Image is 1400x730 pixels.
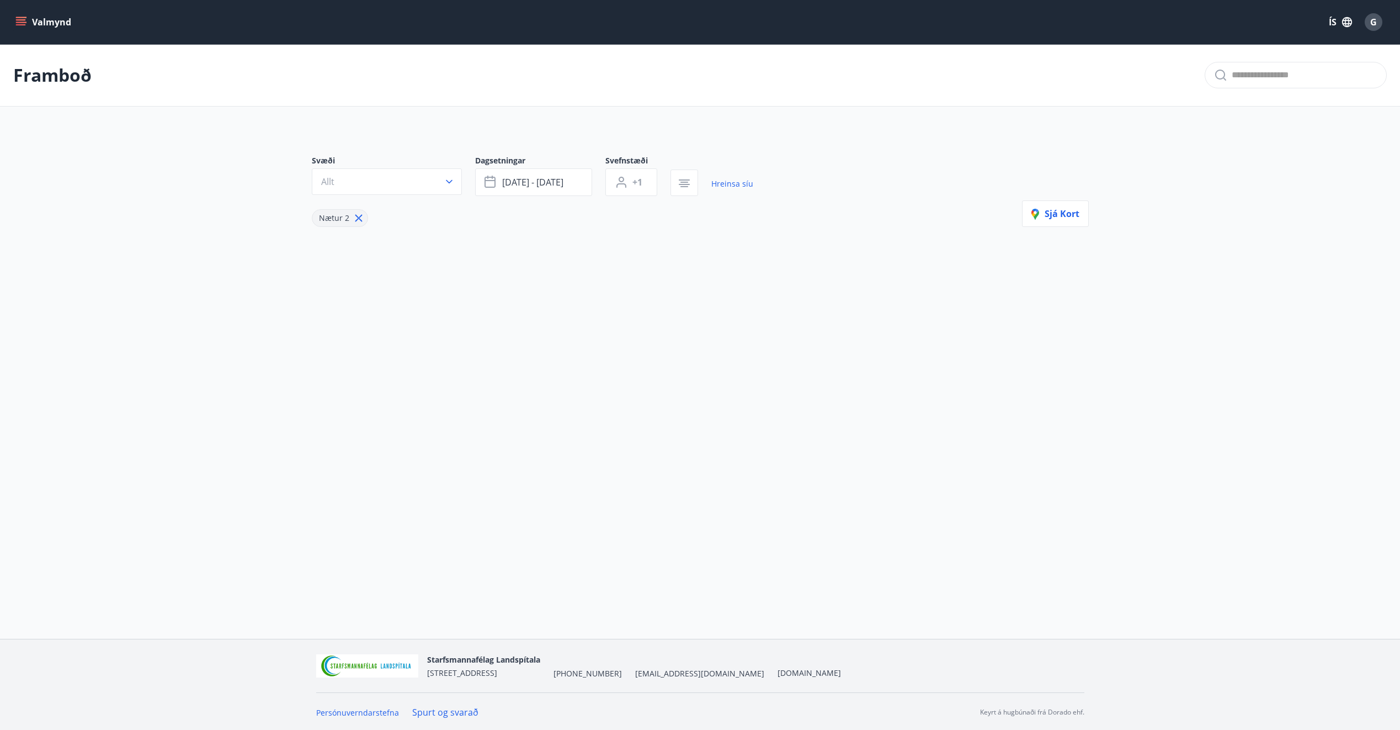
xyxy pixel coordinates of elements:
span: G [1370,16,1377,28]
button: ÍS [1323,12,1358,32]
span: [EMAIL_ADDRESS][DOMAIN_NAME] [635,668,764,679]
button: Sjá kort [1022,200,1089,227]
span: Sjá kort [1031,208,1079,220]
a: Spurt og svarað [412,706,478,718]
img: 55zIgFoyM5pksCsVQ4sUOj1FUrQvjI8pi0QwpkWm.png [316,654,419,678]
a: Persónuverndarstefna [316,707,399,718]
p: Framboð [13,63,92,87]
span: Allt [321,176,334,188]
span: [DATE] - [DATE] [502,176,563,188]
button: Allt [312,168,462,195]
div: Nætur 2 [312,209,368,227]
button: G [1360,9,1387,35]
span: +1 [632,176,642,188]
button: [DATE] - [DATE] [475,168,592,196]
p: Keyrt á hugbúnaði frá Dorado ehf. [980,707,1084,717]
button: menu [13,12,76,32]
span: Starfsmannafélag Landspítala [427,654,540,665]
a: [DOMAIN_NAME] [778,668,841,678]
span: Svefnstæði [605,155,670,168]
span: [STREET_ADDRESS] [427,668,497,678]
button: +1 [605,168,657,196]
span: Svæði [312,155,475,168]
a: Hreinsa síu [711,172,753,196]
span: [PHONE_NUMBER] [553,668,622,679]
span: Dagsetningar [475,155,605,168]
span: Nætur 2 [319,213,349,223]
